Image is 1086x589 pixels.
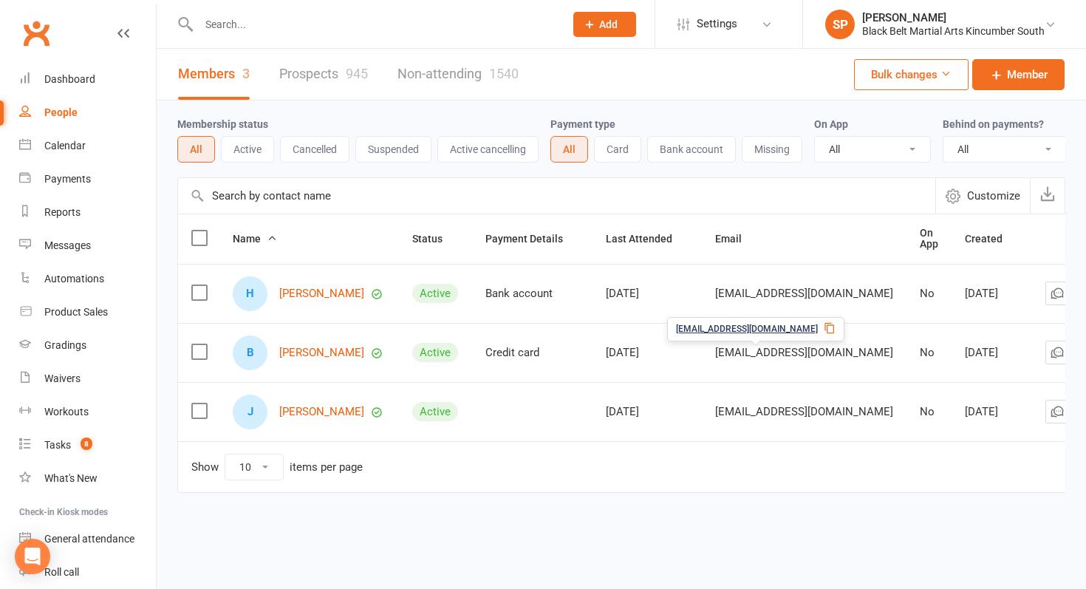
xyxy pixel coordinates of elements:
label: On App [814,118,848,130]
div: People [44,106,78,118]
div: Roll call [44,566,79,578]
div: [DATE] [965,406,1019,418]
a: What's New [19,462,156,495]
a: Dashboard [19,63,156,96]
a: Reports [19,196,156,229]
a: General attendance kiosk mode [19,522,156,556]
a: Roll call [19,556,156,589]
span: Payment Details [485,233,579,245]
span: [EMAIL_ADDRESS][DOMAIN_NAME] [715,279,893,307]
button: Payment Details [485,230,579,248]
div: Credit card [485,347,579,359]
span: Last Attended [606,233,689,245]
input: Search... [194,14,554,35]
span: Member [1007,66,1048,84]
button: Card [594,136,641,163]
span: Name [233,233,277,245]
button: Active cancelling [437,136,539,163]
div: Active [412,343,458,362]
button: Bulk changes [854,59,969,90]
div: Workouts [44,406,89,418]
a: Member [972,59,1065,90]
span: [EMAIL_ADDRESS][DOMAIN_NAME] [676,322,818,336]
div: 945 [346,66,368,81]
a: Tasks 8 [19,429,156,462]
span: Settings [697,7,737,41]
span: [EMAIL_ADDRESS][DOMAIN_NAME] [715,398,893,426]
a: Calendar [19,129,156,163]
a: [PERSON_NAME] [279,406,364,418]
div: [DATE] [606,347,689,359]
input: Search by contact name [178,178,935,214]
label: Behind on payments? [943,118,1044,130]
button: Status [412,230,459,248]
button: Bank account [647,136,736,163]
button: Missing [742,136,802,163]
div: Calendar [44,140,86,151]
div: Automations [44,273,104,285]
div: Gradings [44,339,86,351]
div: What's New [44,472,98,484]
button: Add [573,12,636,37]
button: Cancelled [280,136,349,163]
span: Email [715,233,758,245]
div: 3 [242,66,250,81]
div: H [233,276,267,311]
div: Open Intercom Messenger [15,539,50,574]
div: Reports [44,206,81,218]
button: Active [221,136,274,163]
div: Black Belt Martial Arts Kincumber South [862,24,1045,38]
span: Customize [967,187,1020,205]
a: Automations [19,262,156,296]
div: B [233,336,267,370]
div: Payments [44,173,91,185]
a: Product Sales [19,296,156,329]
div: Tasks [44,439,71,451]
a: Messages [19,229,156,262]
div: Waivers [44,372,81,384]
div: J [233,395,267,429]
div: No [920,406,938,418]
label: Membership status [177,118,268,130]
div: [DATE] [965,287,1019,300]
span: [EMAIL_ADDRESS][DOMAIN_NAME] [715,338,893,367]
a: Gradings [19,329,156,362]
div: [DATE] [606,406,689,418]
span: 8 [81,438,92,450]
div: Bank account [485,287,579,300]
div: [PERSON_NAME] [862,11,1045,24]
a: Prospects945 [279,49,368,100]
a: Waivers [19,362,156,395]
div: Product Sales [44,306,108,318]
a: [PERSON_NAME] [279,287,364,300]
a: Non-attending1540 [397,49,519,100]
button: Customize [935,178,1030,214]
div: Dashboard [44,73,95,85]
span: Created [965,233,1019,245]
a: Payments [19,163,156,196]
a: People [19,96,156,129]
div: No [920,287,938,300]
div: Active [412,284,458,303]
a: Members3 [178,49,250,100]
div: SP [825,10,855,39]
a: Workouts [19,395,156,429]
div: Messages [44,239,91,251]
button: Created [965,230,1019,248]
span: Add [599,18,618,30]
div: [DATE] [965,347,1019,359]
label: Payment type [550,118,615,130]
span: Status [412,233,459,245]
button: Email [715,230,758,248]
div: items per page [290,461,363,474]
a: Clubworx [18,15,55,52]
button: Last Attended [606,230,689,248]
button: Name [233,230,277,248]
div: General attendance [44,533,134,545]
div: Active [412,402,458,421]
th: On App [906,214,952,264]
div: [DATE] [606,287,689,300]
button: All [550,136,588,163]
div: 1540 [489,66,519,81]
a: [PERSON_NAME] [279,347,364,359]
